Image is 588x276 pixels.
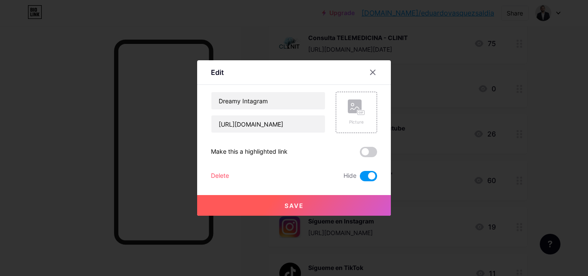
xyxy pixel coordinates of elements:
[211,115,325,133] input: URL
[344,171,356,181] span: Hide
[348,119,365,125] div: Picture
[285,202,304,209] span: Save
[197,195,391,216] button: Save
[211,171,229,181] div: Delete
[211,147,288,157] div: Make this a highlighted link
[211,92,325,109] input: Title
[211,67,224,78] div: Edit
